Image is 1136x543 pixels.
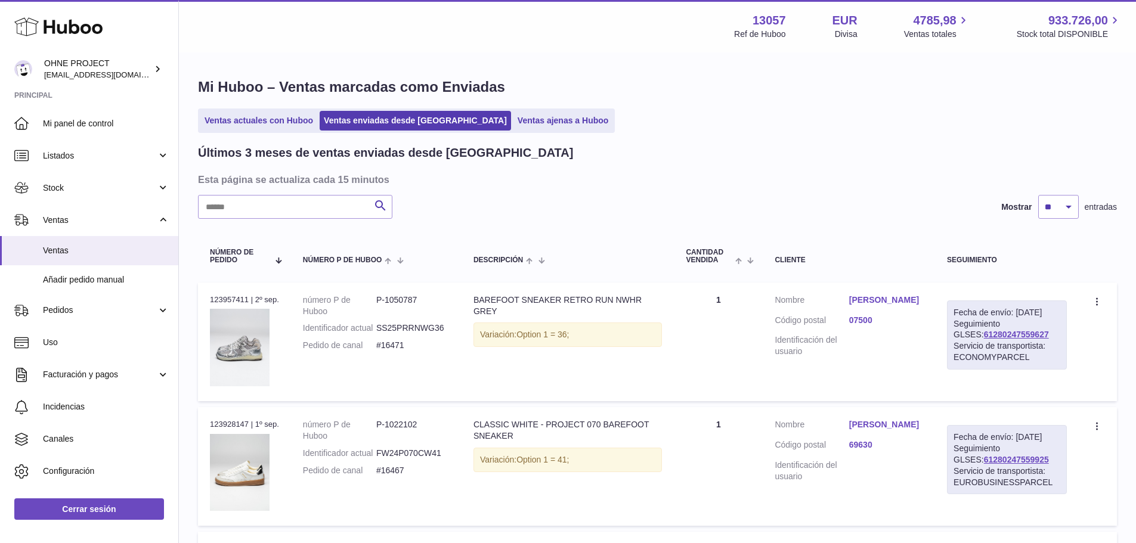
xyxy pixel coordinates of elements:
div: Servicio de transportista: EUROBUSINESSPARCEL [954,466,1060,488]
div: 123928147 | 1º sep. [210,419,279,430]
a: 933.726,00 Stock total DISPONIBLE [1017,13,1122,40]
dt: Identificación del usuario [775,334,849,357]
span: Ventas [43,215,157,226]
a: 4785,98 Ventas totales [904,13,970,40]
dt: Código postal [775,439,849,454]
span: número P de Huboo [303,256,382,264]
img: CLASSIC_WHITE_WEB.jpg [210,434,270,511]
span: Descripción [473,256,523,264]
img: SILVER_BULLET_SMALL_dd011e34-a97a-4dbc-83db-de78c891a8ac.jpg [210,309,270,386]
span: Listados [43,150,157,162]
a: [PERSON_NAME] [849,294,923,306]
a: 69630 [849,439,923,451]
h3: Esta página se actualiza cada 15 minutos [198,173,1114,186]
div: Divisa [835,29,858,40]
div: Cliente [775,256,923,264]
div: Variación: [473,448,663,472]
div: BAREFOOT SNEAKER RETRO RUN NWHR GREY [473,294,663,317]
dd: P-1022102 [376,419,450,442]
strong: EUR [832,13,858,29]
h1: Mi Huboo – Ventas marcadas como Enviadas [198,77,1117,97]
h2: Últimos 3 meses de ventas enviadas desde [GEOGRAPHIC_DATA] [198,145,573,161]
dd: FW24P070CW41 [376,448,450,459]
div: Servicio de transportista: ECONOMYPARCEL [954,340,1060,363]
label: Mostrar [1001,201,1032,213]
dt: Nombre [775,419,849,433]
div: Variación: [473,322,663,347]
dt: Identificador actual [303,448,376,459]
a: [PERSON_NAME] [849,419,923,430]
dd: #16471 [376,340,450,351]
span: 4785,98 [913,13,956,29]
div: CLASSIC WHITE - PROJECT 070 BAREFOOT SNEAKER [473,419,663,442]
div: Fecha de envío: [DATE] [954,307,1060,318]
a: Ventas enviadas desde [GEOGRAPHIC_DATA] [320,111,511,131]
a: 07500 [849,315,923,326]
dt: número P de Huboo [303,419,376,442]
dt: Pedido de canal [303,340,376,351]
span: Canales [43,433,169,445]
dd: P-1050787 [376,294,450,317]
span: 933.726,00 [1048,13,1108,29]
td: 1 [674,283,763,401]
a: 61280247559627 [984,330,1049,339]
span: Ventas [43,245,169,256]
dt: Pedido de canal [303,465,376,476]
div: Fecha de envío: [DATE] [954,432,1060,443]
span: Cantidad vendida [686,249,732,264]
span: Stock [43,182,157,194]
dt: número P de Huboo [303,294,376,317]
span: Configuración [43,466,169,477]
span: Incidencias [43,401,169,412]
div: OHNE PROJECT [44,58,151,80]
div: Ref de Huboo [734,29,785,40]
div: Seguimiento GLSES: [947,425,1067,494]
div: Seguimiento GLSES: [947,300,1067,370]
dd: SS25PRRNWG36 [376,322,450,334]
span: Facturación y pagos [43,369,157,380]
img: internalAdmin-13057@internal.huboo.com [14,60,32,78]
a: Ventas actuales con Huboo [200,111,317,131]
span: Mi panel de control [43,118,169,129]
dt: Código postal [775,315,849,329]
dt: Nombre [775,294,849,309]
a: 61280247559925 [984,455,1049,464]
span: Option 1 = 41; [516,455,569,464]
span: Pedidos [43,305,157,316]
span: Número de pedido [210,249,269,264]
span: Uso [43,337,169,348]
strong: 13057 [753,13,786,29]
span: Option 1 = 36; [516,330,569,339]
span: Añadir pedido manual [43,274,169,286]
td: 1 [674,407,763,526]
a: Ventas ajenas a Huboo [513,111,613,131]
dt: Identificación del usuario [775,460,849,482]
span: [EMAIL_ADDRESS][DOMAIN_NAME] [44,70,175,79]
span: Ventas totales [904,29,970,40]
a: Cerrar sesión [14,498,164,520]
span: entradas [1085,201,1117,213]
dt: Identificador actual [303,322,376,334]
div: 123957411 | 2º sep. [210,294,279,305]
div: Seguimiento [947,256,1067,264]
span: Stock total DISPONIBLE [1017,29,1122,40]
dd: #16467 [376,465,450,476]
